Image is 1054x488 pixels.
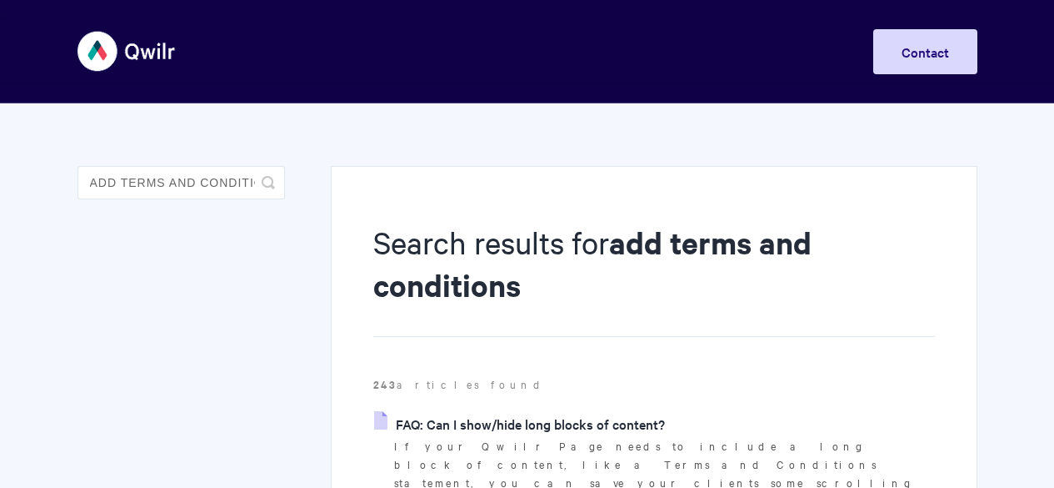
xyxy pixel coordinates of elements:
[373,376,397,392] strong: 243
[374,411,665,436] a: FAQ: Can I show/hide long blocks of content?
[77,20,177,83] img: Qwilr Help Center
[873,29,977,74] a: Contact
[373,222,812,305] strong: add terms and conditions
[77,166,285,199] input: Search
[373,221,934,337] h1: Search results for
[373,375,934,394] p: articles found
